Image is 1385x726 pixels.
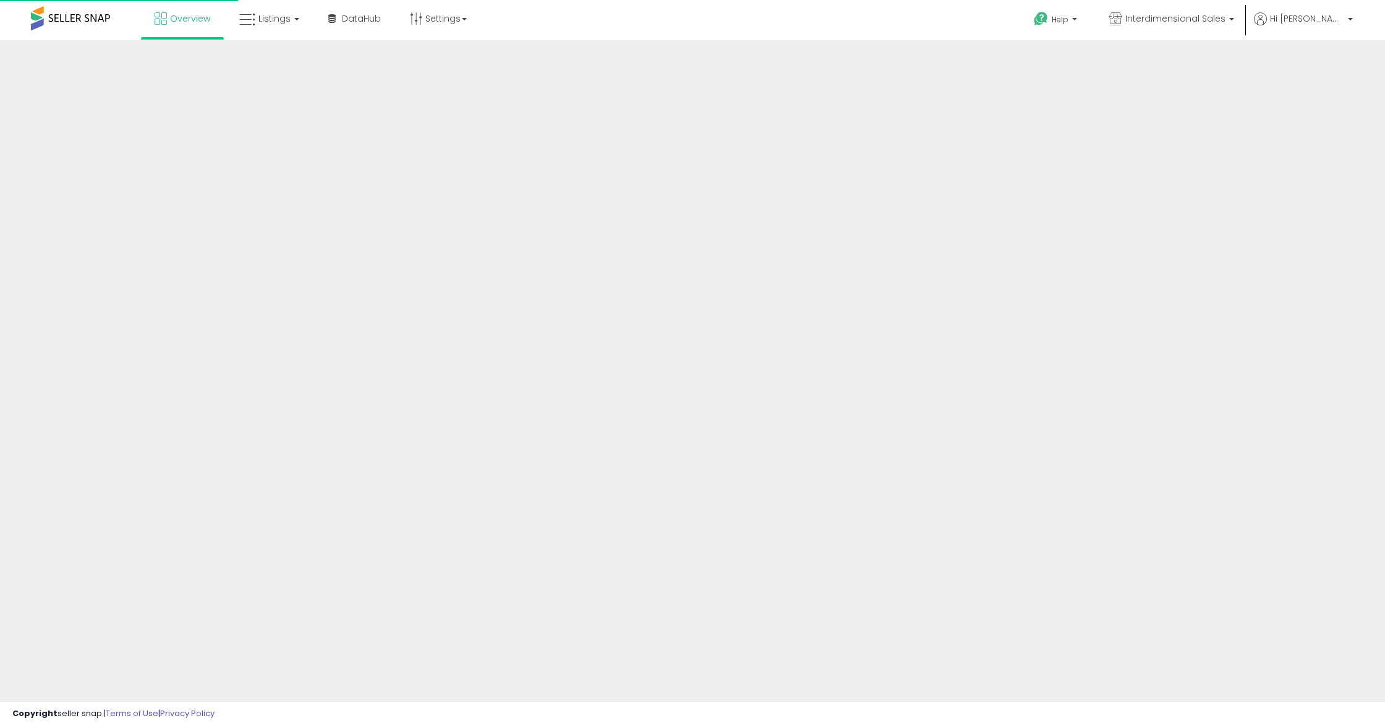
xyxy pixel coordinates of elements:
[170,12,210,25] span: Overview
[1254,12,1353,40] a: Hi [PERSON_NAME]
[1270,12,1344,25] span: Hi [PERSON_NAME]
[258,12,291,25] span: Listings
[1024,2,1089,40] a: Help
[342,12,381,25] span: DataHub
[1125,12,1225,25] span: Interdimensional Sales
[1052,14,1068,25] span: Help
[1033,11,1049,27] i: Get Help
